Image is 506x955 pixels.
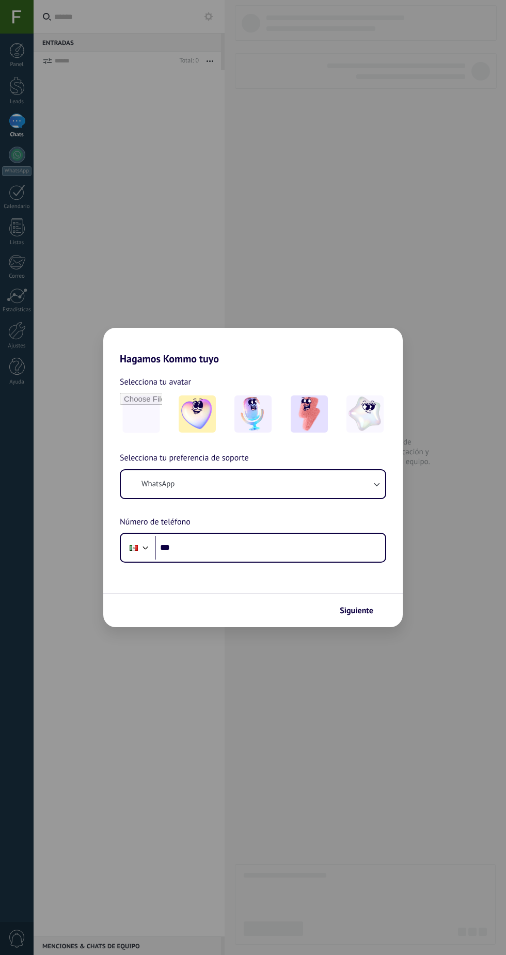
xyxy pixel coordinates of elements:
[234,395,272,433] img: -2.jpeg
[346,395,384,433] img: -4.jpeg
[141,479,175,489] span: WhatsApp
[124,537,144,559] div: Mexico: + 52
[103,328,403,365] h2: Hagamos Kommo tuyo
[120,516,191,529] span: Número de teléfono
[120,452,249,465] span: Selecciona tu preferencia de soporte
[120,375,191,389] span: Selecciona tu avatar
[179,395,216,433] img: -1.jpeg
[121,470,385,498] button: WhatsApp
[291,395,328,433] img: -3.jpeg
[340,607,373,614] span: Siguiente
[335,602,387,619] button: Siguiente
